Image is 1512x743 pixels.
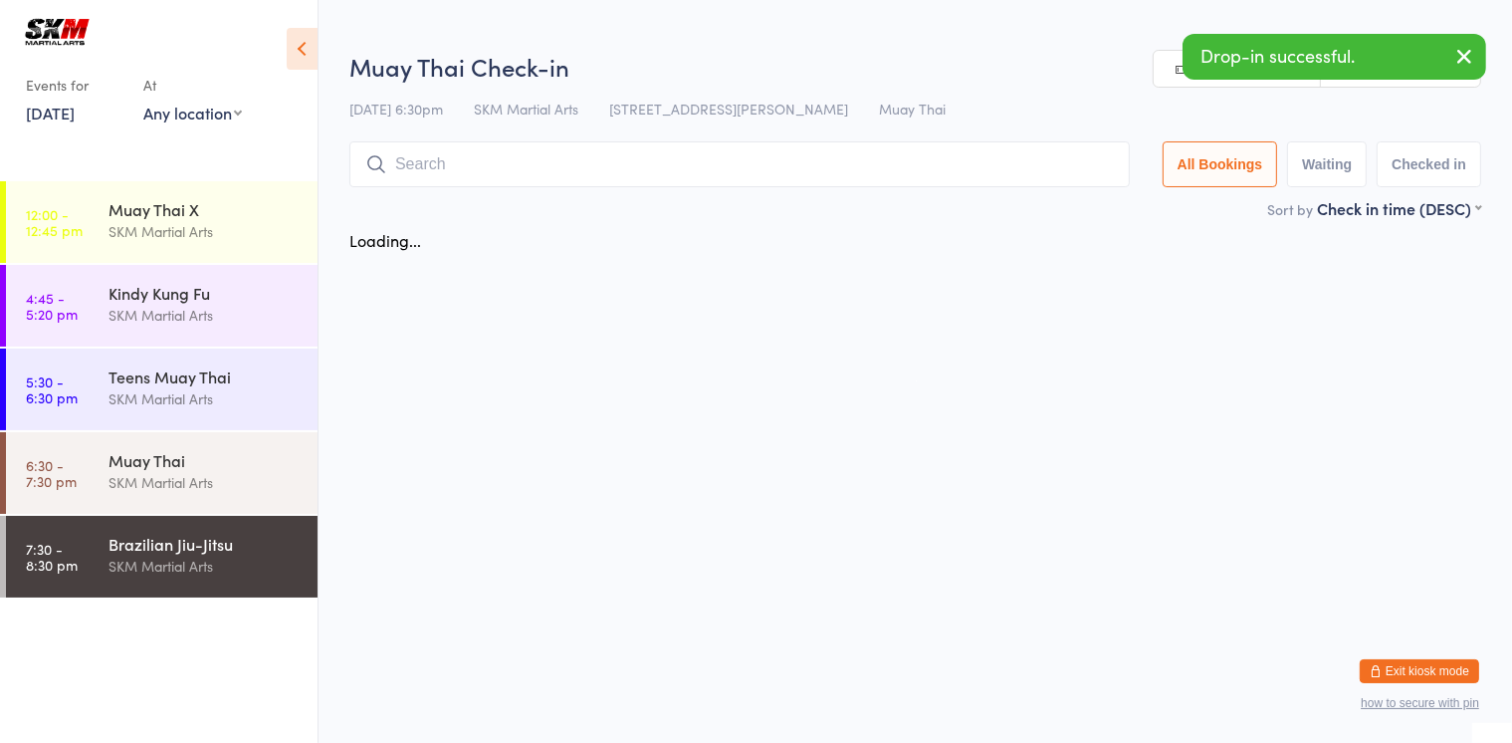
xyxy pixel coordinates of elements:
span: [STREET_ADDRESS][PERSON_NAME] [609,99,848,119]
a: 5:30 -6:30 pmTeens Muay ThaiSKM Martial Arts [6,349,318,430]
time: 6:30 - 7:30 pm [26,457,77,489]
a: 12:00 -12:45 pmMuay Thai XSKM Martial Arts [6,181,318,263]
button: All Bookings [1163,141,1278,187]
a: 7:30 -8:30 pmBrazilian Jiu-JitsuSKM Martial Arts [6,516,318,598]
time: 12:00 - 12:45 pm [26,206,83,238]
div: SKM Martial Arts [108,471,301,494]
div: SKM Martial Arts [108,220,301,243]
time: 7:30 - 8:30 pm [26,541,78,573]
h2: Muay Thai Check-in [349,50,1481,83]
div: SKM Martial Arts [108,387,301,410]
img: SKM Martial Arts [20,15,95,49]
span: SKM Martial Arts [474,99,578,119]
div: Check in time (DESC) [1317,197,1481,219]
div: SKM Martial Arts [108,304,301,327]
a: [DATE] [26,102,75,124]
button: Exit kiosk mode [1360,659,1479,683]
div: Kindy Kung Fu [108,282,301,304]
div: Teens Muay Thai [108,366,301,387]
div: Brazilian Jiu-Jitsu [108,533,301,555]
a: 4:45 -5:20 pmKindy Kung FuSKM Martial Arts [6,265,318,347]
button: how to secure with pin [1361,696,1479,710]
time: 5:30 - 6:30 pm [26,373,78,405]
span: [DATE] 6:30pm [349,99,443,119]
button: Checked in [1377,141,1481,187]
div: SKM Martial Arts [108,555,301,578]
div: Events for [26,69,123,102]
button: Waiting [1287,141,1367,187]
div: Loading... [349,229,421,251]
label: Sort by [1267,199,1313,219]
div: Muay Thai [108,449,301,471]
a: 6:30 -7:30 pmMuay ThaiSKM Martial Arts [6,432,318,514]
span: Muay Thai [879,99,946,119]
div: Muay Thai X [108,198,301,220]
div: Any location [143,102,242,124]
div: At [143,69,242,102]
div: Drop-in successful. [1183,34,1486,80]
input: Search [349,141,1130,187]
time: 4:45 - 5:20 pm [26,290,78,322]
